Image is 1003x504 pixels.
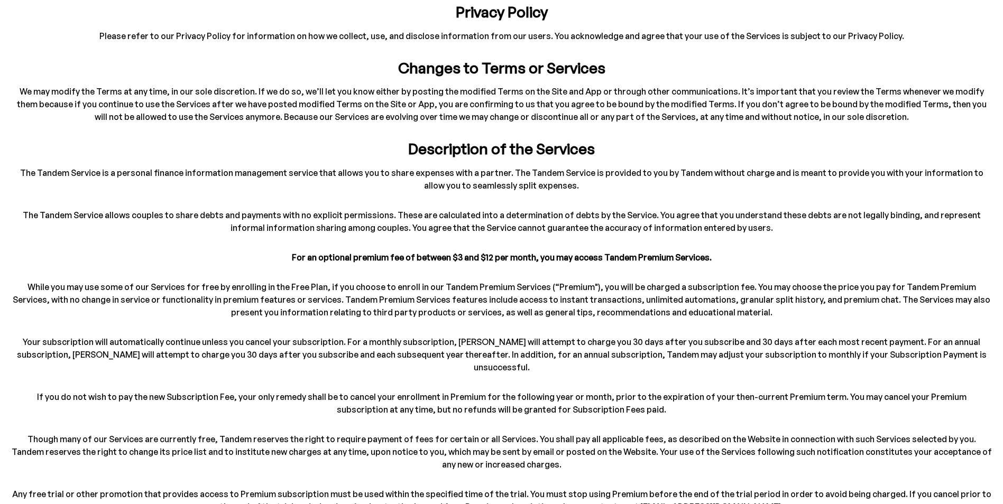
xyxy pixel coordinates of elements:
[11,3,992,21] h5: Privacy Policy
[11,433,992,471] p: Though many of our Services are currently free, Tandem reserves the right to require payment of f...
[11,390,992,416] p: If you do not wish to pay the new Subscription Fee, your only remedy shall be to cancel your enro...
[292,252,712,263] strong: For an optional premium fee of between $3 and $12 per month, you may access Tandem Premium Services.
[11,140,992,158] h5: Description of the Services
[11,59,992,77] h5: Changes to Terms or Services
[11,281,992,319] p: While you may use some of our Services for free by enrolling in the Free Plan, if you choose to e...
[11,166,992,192] p: The Tandem Service is a personal finance information management service that allows you to share ...
[11,30,992,42] p: Please refer to our Privacy Policy for information on how we collect, use, and disclose informati...
[11,85,992,123] p: We may modify the Terms at any time, in our sole discretion. If we do so, we’ll let you know eith...
[11,335,992,374] p: Your subscription will automatically continue unless you cancel your subscription. For a monthly ...
[11,209,992,234] p: The Tandem Service allows couples to share debts and payments with no explicit permissions. These...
